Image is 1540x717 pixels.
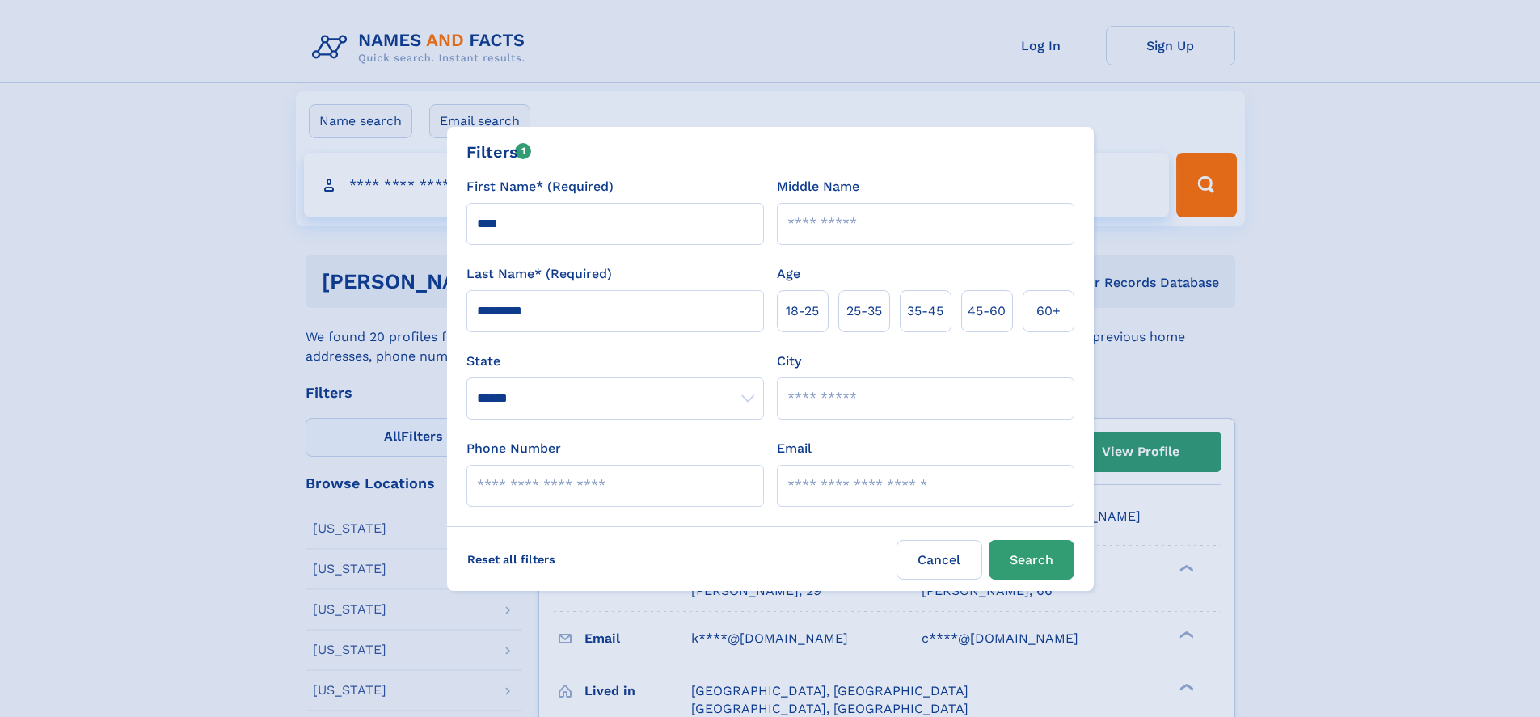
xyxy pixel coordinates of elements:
span: 18‑25 [786,302,819,321]
label: City [777,352,801,371]
button: Search [989,540,1074,580]
label: Age [777,264,800,284]
label: First Name* (Required) [466,177,614,196]
span: 35‑45 [907,302,943,321]
span: 25‑35 [846,302,882,321]
span: 45‑60 [968,302,1006,321]
label: State [466,352,764,371]
label: Middle Name [777,177,859,196]
label: Email [777,439,812,458]
label: Reset all filters [457,540,566,579]
span: 60+ [1036,302,1061,321]
label: Phone Number [466,439,561,458]
div: Filters [466,140,532,164]
label: Cancel [897,540,982,580]
label: Last Name* (Required) [466,264,612,284]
